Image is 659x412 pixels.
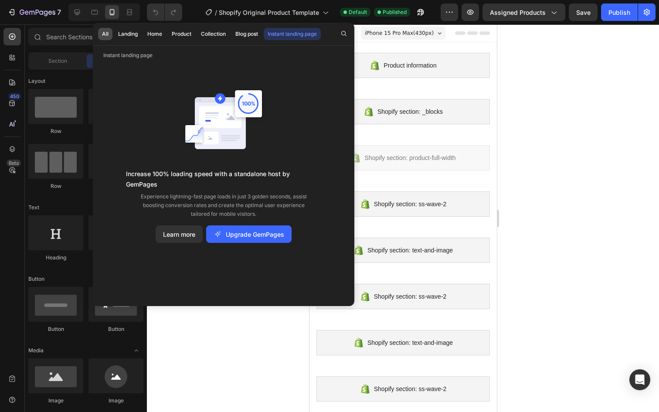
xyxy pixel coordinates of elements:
div: Heading [28,254,83,262]
span: Default [349,8,367,16]
span: Media [28,347,44,354]
div: Row [28,182,83,190]
div: Button [88,325,143,333]
button: Learn more [156,225,203,243]
input: Search Sections & Elements [28,28,143,45]
div: Row [88,127,143,135]
div: Image [28,397,83,405]
div: Learn more [163,230,195,239]
button: 7 [3,3,65,21]
p: Instant landing page [93,51,354,60]
div: Text Block [88,254,143,262]
p: Experience lightning-fast page loads in just 3 golden seconds, assist boosting conversion rates a... [136,192,311,218]
div: Image [88,397,143,405]
span: Published [383,8,407,16]
div: Upgrade GemPages [214,230,284,239]
button: Product [168,28,195,40]
span: Shopify Original Product Template [219,8,319,17]
p: 7 [57,7,61,17]
div: Row [88,182,143,190]
button: Instant landing page [264,28,321,40]
div: Beta [7,160,21,167]
button: Save [569,3,598,21]
div: Collection [201,30,226,38]
span: Layout [28,77,45,85]
button: Publish [601,3,638,21]
span: Button [28,275,44,283]
span: Section [48,57,67,65]
div: Button [28,325,83,333]
span: / [215,8,217,17]
div: Instant landing page [268,30,317,38]
span: Save [576,9,591,16]
button: Assigned Products [482,3,565,21]
div: Product [172,30,191,38]
div: 450 [8,93,21,100]
div: Blog post [235,30,258,38]
iframe: Design area [309,24,497,412]
span: Text [28,204,39,211]
button: Blog post [231,28,262,40]
button: Collection [197,28,230,40]
div: Undo/Redo [147,3,182,21]
span: Assigned Products [490,8,546,17]
div: Open Intercom Messenger [629,369,650,390]
span: Toggle open [129,344,143,358]
button: Upgrade GemPages [206,225,292,243]
p: Increase 100% loading speed with a standalone host by GemPages [126,169,321,190]
div: Publish [608,8,630,17]
div: Row [28,127,83,135]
